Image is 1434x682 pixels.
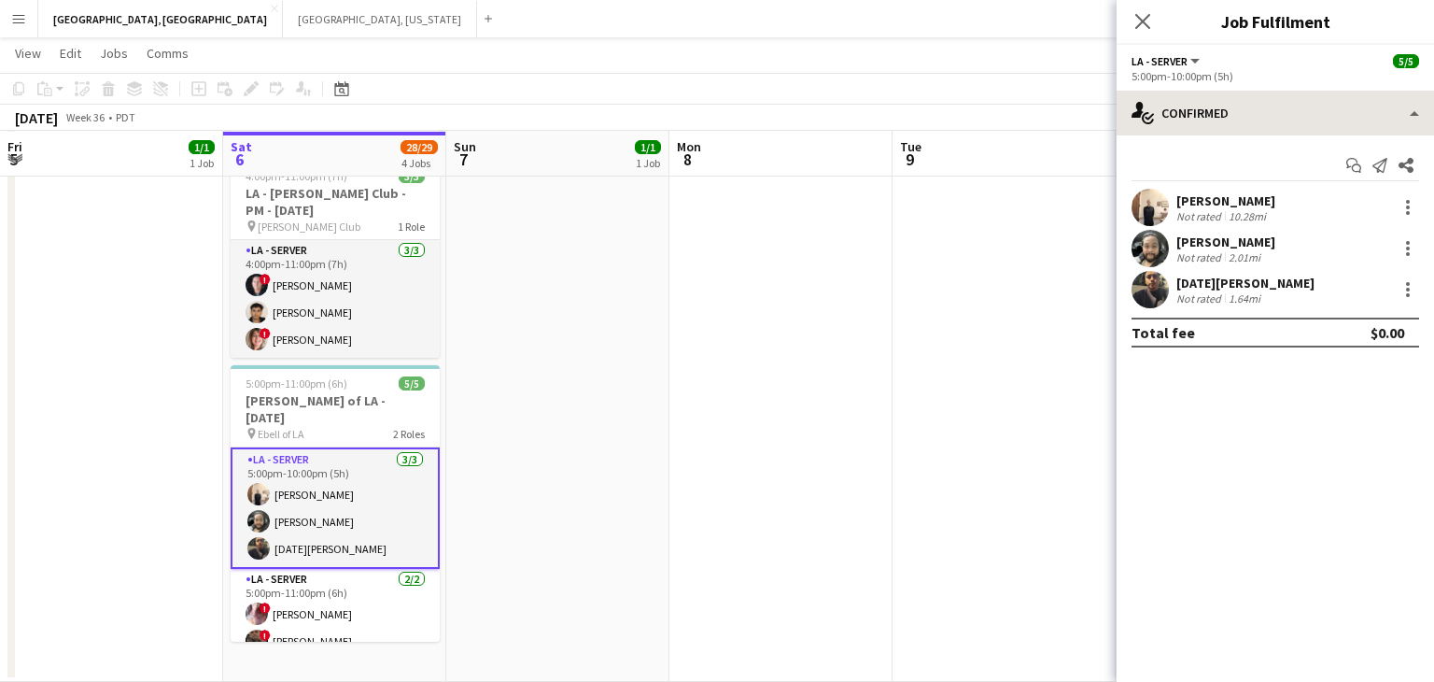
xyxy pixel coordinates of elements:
[38,1,283,37] button: [GEOGRAPHIC_DATA], [GEOGRAPHIC_DATA]
[1117,9,1434,34] h3: Job Fulfilment
[1117,91,1434,135] div: Confirmed
[92,41,135,65] a: Jobs
[260,328,271,339] span: !
[1225,250,1264,264] div: 2.01mi
[900,138,921,155] span: Tue
[1132,69,1419,83] div: 5:00pm-10:00pm (5h)
[60,45,81,62] span: Edit
[393,427,425,441] span: 2 Roles
[231,569,440,660] app-card-role: LA - Server2/25:00pm-11:00pm (6h)![PERSON_NAME]![PERSON_NAME]
[139,41,196,65] a: Comms
[116,110,135,124] div: PDT
[1225,291,1264,305] div: 1.64mi
[100,45,128,62] span: Jobs
[1176,250,1225,264] div: Not rated
[228,149,252,170] span: 6
[398,220,425,234] span: 1 Role
[260,630,271,641] span: !
[246,377,347,391] span: 5:00pm-11:00pm (6h)
[189,140,215,154] span: 1/1
[401,140,438,154] span: 28/29
[5,149,22,170] span: 5
[62,110,108,124] span: Week 36
[190,156,214,170] div: 1 Job
[231,392,440,426] h3: [PERSON_NAME] of LA - [DATE]
[231,158,440,358] app-job-card: 4:00pm-11:00pm (7h)3/3LA - [PERSON_NAME] Club - PM - [DATE] [PERSON_NAME] Club1 RoleLA - Server3/...
[258,427,304,441] span: Ebell of LA
[231,185,440,219] h3: LA - [PERSON_NAME] Club - PM - [DATE]
[674,149,701,170] span: 8
[677,138,701,155] span: Mon
[1176,209,1225,223] div: Not rated
[147,45,189,62] span: Comms
[1393,54,1419,68] span: 5/5
[15,45,41,62] span: View
[258,220,360,234] span: [PERSON_NAME] Club
[1176,291,1225,305] div: Not rated
[231,138,252,155] span: Sat
[1371,323,1404,342] div: $0.00
[260,603,271,614] span: !
[454,138,476,155] span: Sun
[260,274,271,285] span: !
[1176,234,1275,250] div: [PERSON_NAME]
[15,108,58,127] div: [DATE]
[7,138,22,155] span: Fri
[283,1,477,37] button: [GEOGRAPHIC_DATA], [US_STATE]
[636,156,660,170] div: 1 Job
[231,365,440,642] app-job-card: 5:00pm-11:00pm (6h)5/5[PERSON_NAME] of LA - [DATE] Ebell of LA2 RolesLA - Server3/35:00pm-10:00pm...
[231,448,440,569] app-card-role: LA - Server3/35:00pm-10:00pm (5h)[PERSON_NAME][PERSON_NAME][DATE][PERSON_NAME]
[231,240,440,358] app-card-role: LA - Server3/34:00pm-11:00pm (7h)![PERSON_NAME][PERSON_NAME]![PERSON_NAME]
[1132,323,1195,342] div: Total fee
[897,149,921,170] span: 9
[1176,192,1275,209] div: [PERSON_NAME]
[1225,209,1270,223] div: 10.28mi
[52,41,89,65] a: Edit
[1176,275,1314,291] div: [DATE][PERSON_NAME]
[635,140,661,154] span: 1/1
[1132,54,1202,68] button: LA - Server
[401,156,437,170] div: 4 Jobs
[1132,54,1188,68] span: LA - Server
[451,149,476,170] span: 7
[399,377,425,391] span: 5/5
[7,41,49,65] a: View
